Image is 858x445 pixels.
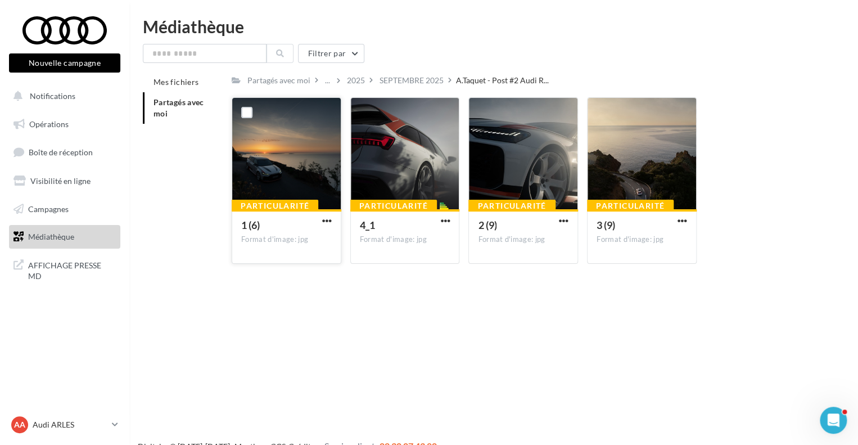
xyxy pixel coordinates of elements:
div: Particularité [587,200,674,212]
span: Boîte de réception [29,147,93,157]
div: Particularité [232,200,318,212]
span: Visibilité en ligne [30,176,91,186]
div: Particularité [468,200,555,212]
a: Visibilité en ligne [7,169,123,193]
a: AFFICHAGE PRESSE MD [7,253,123,286]
span: Médiathèque [28,232,74,241]
button: Notifications [7,84,118,108]
div: ... [323,73,332,88]
a: Médiathèque [7,225,123,249]
iframe: Intercom live chat [820,407,847,434]
span: AA [14,419,25,430]
div: Format d'image: jpg [597,235,687,245]
a: AA Audi ARLES [9,414,120,435]
span: Partagés avec moi [153,97,204,118]
span: 3 (9) [597,219,615,231]
span: Mes fichiers [153,77,198,87]
div: Format d'image: jpg [241,235,332,245]
a: Opérations [7,113,123,136]
span: 1 (6) [241,219,260,231]
div: Partagés avec moi [247,75,310,86]
button: Filtrer par [298,44,364,63]
span: Campagnes [28,204,69,213]
a: Boîte de réception [7,140,123,164]
span: A.Taquet - Post #2 Audi R... [456,75,549,86]
div: SEPTEMBRE 2025 [380,75,444,86]
span: 4_1 [360,219,375,231]
div: Médiathèque [143,18,845,35]
p: Audi ARLES [33,419,107,430]
span: 2 (9) [478,219,496,231]
span: Notifications [30,91,75,101]
div: Format d'image: jpg [360,235,450,245]
span: AFFICHAGE PRESSE MD [28,258,116,282]
span: Opérations [29,119,69,129]
button: Nouvelle campagne [9,53,120,73]
a: Campagnes [7,197,123,221]
div: 2025 [347,75,365,86]
div: Format d'image: jpg [478,235,568,245]
div: Particularité [350,200,437,212]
